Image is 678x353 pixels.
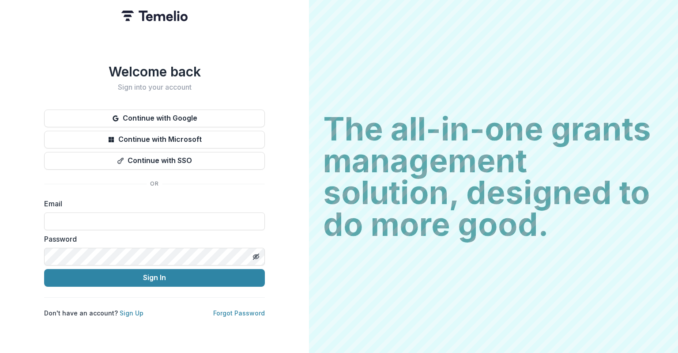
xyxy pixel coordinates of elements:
h1: Welcome back [44,64,265,80]
label: Password [44,234,260,244]
img: Temelio [121,11,188,21]
p: Don't have an account? [44,308,143,318]
button: Toggle password visibility [249,250,263,264]
h2: Sign into your account [44,83,265,91]
button: Continue with Microsoft [44,131,265,148]
a: Forgot Password [213,309,265,317]
a: Sign Up [120,309,143,317]
button: Sign In [44,269,265,287]
button: Continue with Google [44,110,265,127]
label: Email [44,198,260,209]
button: Continue with SSO [44,152,265,170]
